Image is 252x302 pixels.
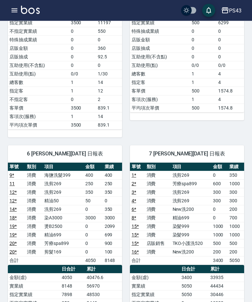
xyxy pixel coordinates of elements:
[60,291,85,299] td: 7898
[130,44,190,53] td: 店販抽成
[180,273,209,282] td: 3400
[211,256,228,265] td: 3400
[217,70,244,78] td: 4
[145,197,171,205] td: 消費
[130,95,190,104] td: 客項次(服務)
[130,78,190,87] td: 指定客
[69,78,96,87] td: 1
[190,78,217,87] td: 1
[217,36,244,44] td: 0
[211,180,228,188] td: 600
[10,181,15,187] a: 11
[60,265,85,274] th: 日合計
[84,205,103,214] td: 0
[16,151,114,157] span: 6 [PERSON_NAME][DATE] 日報表
[85,273,122,282] td: 40476.6
[145,248,171,256] td: 消費
[171,180,211,188] td: 芳療spa899
[85,291,122,299] td: 48530
[228,197,244,205] td: 300
[228,188,244,197] td: 300
[69,121,96,130] td: 3500
[96,27,122,36] td: 550
[8,163,25,171] th: 單號
[145,214,171,222] td: 消費
[228,214,244,222] td: 700
[130,163,145,171] th: 單號
[217,19,244,27] td: 6299
[103,197,122,205] td: 0
[103,256,122,265] td: 8148
[43,222,84,231] td: 燙B2500
[171,188,211,197] td: 洗剪269
[103,231,122,239] td: 699
[96,87,122,95] td: 12
[217,44,244,53] td: 0
[130,104,190,112] td: 平均項次單價
[69,36,96,44] td: 0
[96,44,122,53] td: 360
[217,78,244,87] td: 4
[130,256,145,265] td: 合計
[103,248,122,256] td: 100
[96,78,122,87] td: 14
[25,231,43,239] td: 消費
[145,171,171,180] td: 消費
[103,188,122,197] td: 350
[103,180,122,188] td: 250
[228,239,244,248] td: 500
[84,231,103,239] td: 0
[217,95,244,104] td: 4
[84,256,103,265] td: 4050
[211,188,228,197] td: 300
[25,248,43,256] td: 消費
[96,61,122,70] td: 0
[138,151,236,157] span: 7 [PERSON_NAME][DATE] 日報表
[69,44,96,53] td: 0
[84,214,103,222] td: 3000
[171,171,211,180] td: 洗剪269
[190,44,217,53] td: 0
[96,95,122,104] td: 2
[8,104,69,112] td: 客單價
[190,61,217,70] td: 0/0
[211,163,228,171] th: 金額
[217,61,244,70] td: 0/0
[190,87,217,95] td: 500
[190,53,217,61] td: 0
[130,273,180,282] td: 金額(虛)
[217,87,244,95] td: 1574.8
[8,36,69,44] td: 特殊抽成業績
[228,180,244,188] td: 1000
[130,61,190,70] td: 互助使用(點)
[8,44,69,53] td: 店販金額
[8,27,69,36] td: 不指定實業績
[209,282,244,291] td: 44434
[69,87,96,95] td: 1
[69,61,96,70] td: 0
[25,163,43,171] th: 類別
[21,6,40,14] img: Logo
[211,197,228,205] td: 300
[211,239,228,248] td: 500
[228,163,244,171] th: 業績
[8,53,69,61] td: 店販抽成
[84,188,103,197] td: 350
[96,104,122,112] td: 839.1
[145,222,171,231] td: 消費
[190,95,217,104] td: 1
[145,205,171,214] td: 消費
[84,163,103,171] th: 金額
[43,197,84,205] td: 精油50
[43,180,84,188] td: 洗剪269
[130,36,190,44] td: 店販金額
[211,171,228,180] td: 0
[8,121,69,130] td: 平均項次單價
[8,163,122,265] table: a dense table
[25,197,43,205] td: 消費
[25,171,43,180] td: 消費
[69,27,96,36] td: 0
[43,188,84,197] td: 洗剪269
[180,282,209,291] td: 5050
[217,104,244,112] td: 1574.8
